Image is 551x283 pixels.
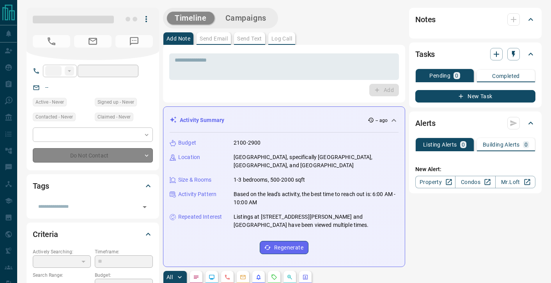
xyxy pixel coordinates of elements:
p: Search Range: [33,272,91,279]
a: Condos [455,176,495,188]
p: Based on the lead's activity, the best time to reach out is: 6:00 AM - 10:00 AM [234,190,399,207]
p: Completed [492,73,520,79]
span: Signed up - Never [97,98,134,106]
div: Notes [415,10,535,29]
div: Activity Summary-- ago [170,113,399,127]
p: 1-3 bedrooms, 500-2000 sqft [234,176,305,184]
p: 0 [455,73,458,78]
svg: Listing Alerts [255,274,262,280]
p: [GEOGRAPHIC_DATA], specifically [GEOGRAPHIC_DATA], [GEOGRAPHIC_DATA], and [GEOGRAPHIC_DATA] [234,153,399,170]
p: Actively Searching: [33,248,91,255]
svg: Notes [193,274,199,280]
span: Active - Never [35,98,64,106]
p: New Alert: [415,165,535,173]
a: -- [45,84,48,90]
svg: Calls [224,274,230,280]
p: 0 [524,142,528,147]
p: Location [178,153,200,161]
svg: Emails [240,274,246,280]
p: -- ago [376,117,388,124]
button: Timeline [167,12,214,25]
span: No Email [74,35,112,48]
p: Listings at [STREET_ADDRESS][PERSON_NAME] and [GEOGRAPHIC_DATA] have been viewed multiple times. [234,213,399,229]
button: Open [139,202,150,212]
span: No Number [33,35,70,48]
p: All [167,274,173,280]
span: Contacted - Never [35,113,73,121]
p: Pending [429,73,450,78]
button: New Task [415,90,535,103]
a: Property [415,176,455,188]
p: Budget [178,139,196,147]
h2: Tasks [415,48,435,60]
svg: Requests [271,274,277,280]
span: No Number [115,35,153,48]
div: Criteria [33,225,153,244]
div: Tags [33,177,153,195]
p: Add Note [167,36,190,41]
span: Claimed - Never [97,113,131,121]
h2: Tags [33,180,49,192]
p: Budget: [95,272,153,279]
h2: Notes [415,13,436,26]
svg: Opportunities [287,274,293,280]
p: Timeframe: [95,248,153,255]
svg: Lead Browsing Activity [209,274,215,280]
div: Alerts [415,114,535,133]
h2: Alerts [415,117,436,129]
p: Repeated Interest [178,213,222,221]
button: Regenerate [260,241,308,254]
p: Activity Pattern [178,190,216,198]
p: Activity Summary [180,116,224,124]
p: Building Alerts [483,142,520,147]
svg: Agent Actions [302,274,308,280]
h2: Criteria [33,228,58,241]
p: 2100-2900 [234,139,260,147]
p: Size & Rooms [178,176,212,184]
div: Do Not Contact [33,148,153,163]
button: Campaigns [218,12,274,25]
a: Mr.Loft [495,176,535,188]
p: 0 [462,142,465,147]
p: Listing Alerts [423,142,457,147]
div: Tasks [415,45,535,64]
